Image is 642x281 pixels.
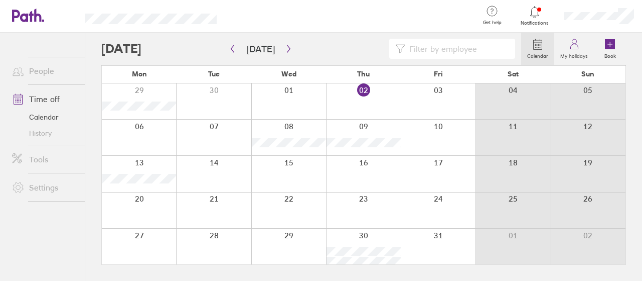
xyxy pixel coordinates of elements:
[4,109,85,125] a: Calendar
[4,177,85,198] a: Settings
[476,20,509,26] span: Get help
[521,50,554,59] label: Calendar
[519,5,551,26] a: Notifications
[4,125,85,141] a: History
[4,89,85,109] a: Time off
[4,61,85,81] a: People
[508,70,519,78] span: Sat
[132,70,147,78] span: Mon
[281,70,296,78] span: Wed
[434,70,443,78] span: Fri
[405,39,509,58] input: Filter by employee
[521,33,554,65] a: Calendar
[239,41,283,57] button: [DATE]
[519,20,551,26] span: Notifications
[554,50,594,59] label: My holidays
[581,70,594,78] span: Sun
[357,70,370,78] span: Thu
[554,33,594,65] a: My holidays
[598,50,622,59] label: Book
[4,149,85,169] a: Tools
[208,70,220,78] span: Tue
[594,33,626,65] a: Book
